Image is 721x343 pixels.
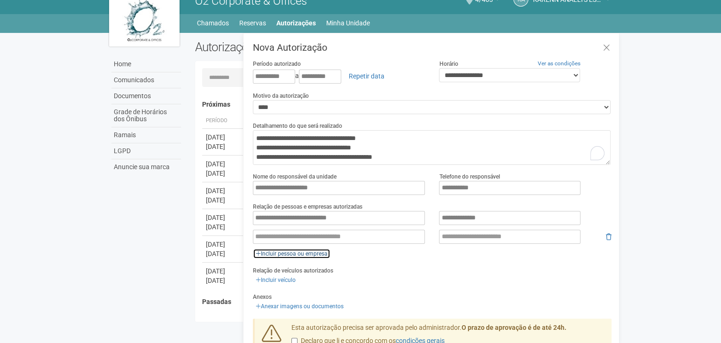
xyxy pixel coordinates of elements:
[206,213,241,222] div: [DATE]
[253,122,342,130] label: Detalhamento do que será realizado
[253,249,330,259] a: Incluir pessoa ou empresa
[202,310,244,326] th: Data
[439,60,458,68] label: Horário
[253,92,309,100] label: Motivo da autorização
[206,169,241,178] div: [DATE]
[239,16,266,30] a: Reservas
[343,68,391,84] a: Repetir data
[326,16,370,30] a: Minha Unidade
[202,113,244,129] th: Período
[197,16,229,30] a: Chamados
[202,101,605,108] h4: Próximas
[206,276,241,285] div: [DATE]
[462,324,566,331] strong: O prazo de aprovação é de até 24h.
[253,301,346,312] a: Anexar imagens ou documentos
[111,72,181,88] a: Comunicados
[206,222,241,232] div: [DATE]
[206,266,241,276] div: [DATE]
[206,186,241,195] div: [DATE]
[111,159,181,175] a: Anuncie sua marca
[439,172,500,181] label: Telefone do responsável
[111,56,181,72] a: Home
[253,43,611,52] h3: Nova Autorização
[111,143,181,159] a: LGPD
[253,203,362,211] label: Relação de pessoas e empresas autorizadas
[206,133,241,142] div: [DATE]
[206,240,241,249] div: [DATE]
[253,60,301,68] label: Período autorizado
[253,68,425,84] div: a
[206,142,241,151] div: [DATE]
[253,266,333,275] label: Relação de veículos autorizados
[206,249,241,258] div: [DATE]
[253,275,298,285] a: Incluir veículo
[606,234,611,240] i: Remover
[111,88,181,104] a: Documentos
[206,195,241,205] div: [DATE]
[253,293,272,301] label: Anexos
[206,159,241,169] div: [DATE]
[276,16,316,30] a: Autorizações
[253,130,611,165] textarea: To enrich screen reader interactions, please activate Accessibility in Grammarly extension settings
[195,40,396,54] h2: Autorizações
[538,60,580,67] a: Ver as condições
[253,172,337,181] label: Nome do responsável da unidade
[111,104,181,127] a: Grade de Horários dos Ônibus
[202,298,605,305] h4: Passadas
[111,127,181,143] a: Ramais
